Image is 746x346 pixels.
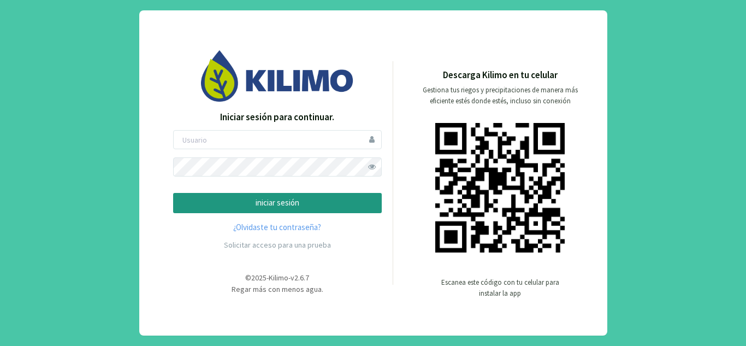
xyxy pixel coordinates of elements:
[245,273,251,283] span: ©
[440,277,560,299] p: Escanea este código con tu celular para instalar la app
[173,110,382,125] p: Iniciar sesión para continuar.
[173,221,382,234] a: ¿Olvidaste tu contraseña?
[251,273,267,283] span: 2025
[224,240,331,250] a: Solicitar acceso para una prueba
[288,273,291,283] span: -
[201,50,354,101] img: Image
[182,197,372,209] p: iniciar sesión
[173,130,382,149] input: Usuario
[173,193,382,213] button: iniciar sesión
[435,123,565,253] img: qr code
[232,284,323,294] span: Regar más con menos agua.
[269,273,288,283] span: Kilimo
[443,68,558,83] p: Descarga Kilimo en tu celular
[416,85,584,107] p: Gestiona tus riegos y precipitaciones de manera más eficiente estés donde estés, incluso sin cone...
[291,273,309,283] span: v2.6.7
[267,273,269,283] span: -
